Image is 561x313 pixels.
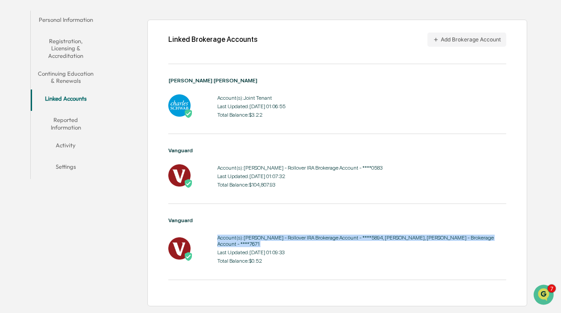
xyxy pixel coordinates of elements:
button: back [9,7,20,18]
div: Account(s): [PERSON_NAME] - Rollover IRA Brokerage Account - ****5894, [PERSON_NAME], [PERSON_NAM... [217,235,506,247]
div: secondary tabs example [31,11,101,179]
button: Continuing Education & Renewals [31,65,101,90]
button: Settings [31,158,101,179]
img: image-d93abb56.png [9,116,162,212]
img: Active [184,179,193,188]
img: Active [184,252,193,261]
div: Last Updated: [DATE] 01:09:33 [217,249,506,256]
button: Activity [31,136,101,158]
div: Account(s): Joint Tenant [217,95,285,101]
img: Vanguard - Active [168,237,191,260]
button: Preview image: Preview [9,116,162,212]
span: 35 seconds ago [120,212,162,220]
img: Active [184,109,193,118]
img: Vanguard - Active [168,164,191,187]
div: Last Updated: [DATE] 01:06:55 [217,103,285,110]
button: Add Brokerage Account [427,33,506,47]
iframe: Open customer support [533,284,557,308]
div: Last Updated: [DATE] 01:07:32 [217,173,382,179]
div: Total Balance: $0.52 [217,258,506,264]
button: Send [154,238,165,248]
button: Reported Information [31,111,101,136]
div: Linked Brokerage Accounts [168,35,257,44]
button: Personal Information [31,11,101,32]
div: hi there, hoping you can help - this section is super buggy for me all the time. This time, Activ... [58,14,158,110]
div: Vanguard [168,217,506,224]
img: Charles Schwab - Active [168,94,191,117]
div: Total Balance: $104,807.93 [217,182,382,188]
div: Total Balance: $3.22 [217,112,285,118]
img: Go home [23,7,34,18]
div: Account(s): [PERSON_NAME] - Rollover IRA Brokerage Account - ****0583 [217,165,382,171]
button: Registration, Licensing & Accreditation [31,32,101,65]
button: Linked Accounts [31,89,101,111]
div: [PERSON_NAME] [PERSON_NAME] [168,77,506,84]
div: Vanguard [168,147,506,154]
